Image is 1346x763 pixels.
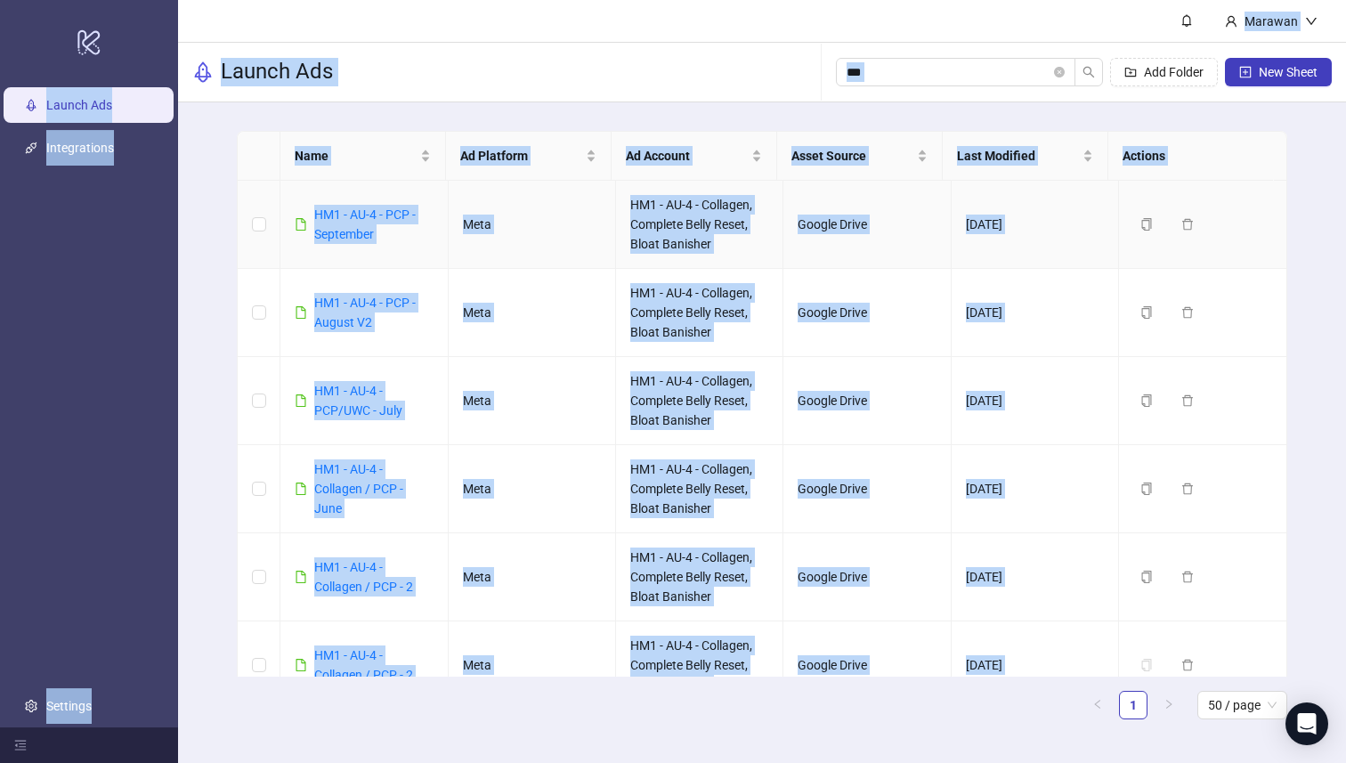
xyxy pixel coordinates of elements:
[1259,65,1318,79] span: New Sheet
[280,132,446,181] th: Name
[295,394,307,407] span: file
[1119,691,1147,719] li: 1
[783,269,951,357] td: Google Drive
[1239,66,1252,78] span: plus-square
[1181,218,1194,231] span: delete
[449,181,616,269] td: Meta
[295,483,307,495] span: file
[777,132,943,181] th: Asset Source
[449,445,616,533] td: Meta
[1133,654,1167,676] button: The sheet needs to be migrated before it can be duplicated. Please open the sheet to migrate it.
[46,699,92,713] a: Settings
[449,269,616,357] td: Meta
[952,181,1119,269] td: [DATE]
[1092,699,1103,710] span: left
[314,296,416,329] a: HM1 - AU-4 - PCP - August V2
[314,384,402,418] a: HM1 - AU-4 - PCP/UWC - July
[616,621,783,710] td: HM1 - AU-4 - Collagen, Complete Belly Reset, Bloat Banisher
[783,357,951,445] td: Google Drive
[1285,702,1328,745] div: Open Intercom Messenger
[1140,483,1153,495] span: copy
[616,269,783,357] td: HM1 - AU-4 - Collagen, Complete Belly Reset, Bloat Banisher
[1108,132,1274,181] th: Actions
[46,99,112,113] a: Launch Ads
[1305,15,1318,28] span: down
[1181,483,1194,495] span: delete
[1140,306,1153,319] span: copy
[616,445,783,533] td: HM1 - AU-4 - Collagen, Complete Belly Reset, Bloat Banisher
[1164,699,1174,710] span: right
[1237,12,1305,31] div: Marawan
[957,146,1079,166] span: Last Modified
[192,61,214,83] span: rocket
[295,571,307,583] span: file
[1181,659,1194,671] span: delete
[1083,691,1112,719] li: Previous Page
[1225,58,1332,86] button: New Sheet
[943,132,1108,181] th: Last Modified
[616,357,783,445] td: HM1 - AU-4 - Collagen, Complete Belly Reset, Bloat Banisher
[1082,66,1095,78] span: search
[616,181,783,269] td: HM1 - AU-4 - Collagen, Complete Belly Reset, Bloat Banisher
[952,357,1119,445] td: [DATE]
[221,58,333,86] h3: Launch Ads
[1197,691,1287,719] div: Page Size
[1181,571,1194,583] span: delete
[1140,394,1153,407] span: copy
[783,621,951,710] td: Google Drive
[1140,571,1153,583] span: copy
[1181,306,1194,319] span: delete
[449,621,616,710] td: Meta
[295,306,307,319] span: file
[1120,692,1147,718] a: 1
[1180,14,1193,27] span: bell
[14,739,27,751] span: menu-fold
[1155,691,1183,719] button: right
[1144,65,1204,79] span: Add Folder
[783,445,951,533] td: Google Drive
[314,462,403,515] a: HM1 - AU-4 - Collagen / PCP - June
[1124,66,1137,78] span: folder-add
[446,132,612,181] th: Ad Platform
[952,269,1119,357] td: [DATE]
[460,146,582,166] span: Ad Platform
[1140,218,1153,231] span: copy
[1208,692,1277,718] span: 50 / page
[952,621,1119,710] td: [DATE]
[783,181,951,269] td: Google Drive
[1155,691,1183,719] li: Next Page
[952,445,1119,533] td: [DATE]
[46,142,114,156] a: Integrations
[1083,691,1112,719] button: left
[612,132,777,181] th: Ad Account
[295,218,307,231] span: file
[1181,394,1194,407] span: delete
[314,648,413,682] a: HM1 - AU-4 - Collagen / PCP - 2
[449,357,616,445] td: Meta
[952,533,1119,621] td: [DATE]
[449,533,616,621] td: Meta
[616,533,783,621] td: HM1 - AU-4 - Collagen, Complete Belly Reset, Bloat Banisher
[295,659,307,671] span: file
[1110,58,1218,86] button: Add Folder
[783,533,951,621] td: Google Drive
[1225,15,1237,28] span: user
[1054,67,1065,77] button: close-circle
[314,207,416,241] a: HM1 - AU-4 - PCP - September
[314,560,413,594] a: HM1 - AU-4 - Collagen / PCP - 2
[626,146,748,166] span: Ad Account
[295,146,417,166] span: Name
[791,146,913,166] span: Asset Source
